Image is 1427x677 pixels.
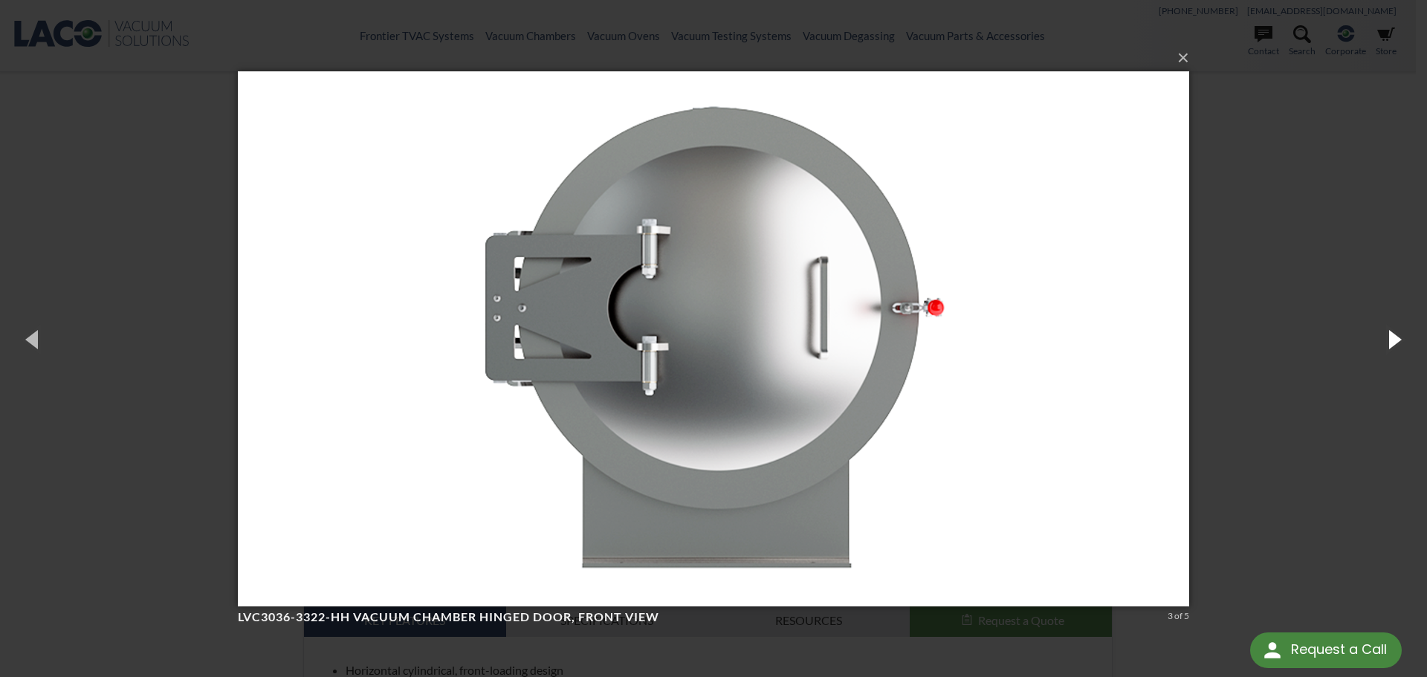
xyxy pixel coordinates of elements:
div: Request a Call [1291,632,1387,667]
img: LVC3036-3322-HH Vacuum Chamber Hinged Door, front view [238,42,1189,636]
div: 3 of 5 [1168,609,1189,623]
img: round button [1261,638,1284,662]
button: Next (Right arrow key) [1360,298,1427,380]
div: Request a Call [1250,632,1402,668]
button: × [242,42,1194,74]
h4: LVC3036-3322-HH Vacuum Chamber Hinged Door, front view [238,609,1162,625]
